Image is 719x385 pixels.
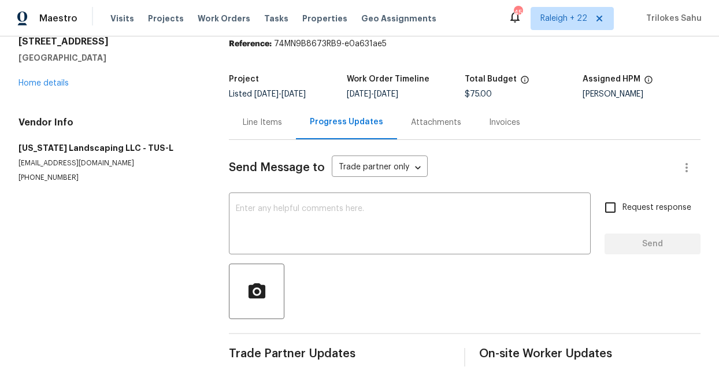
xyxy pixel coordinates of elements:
span: Visits [110,13,134,24]
span: - [347,90,398,98]
h5: Work Order Timeline [347,75,429,83]
h5: [US_STATE] Landscaping LLC - TUS-L [18,142,201,154]
h5: [GEOGRAPHIC_DATA] [18,52,201,64]
div: Line Items [243,117,282,128]
span: Raleigh + 22 [540,13,587,24]
h2: [STREET_ADDRESS] [18,36,201,47]
a: Home details [18,79,69,87]
div: Trade partner only [332,158,428,177]
p: [EMAIL_ADDRESS][DOMAIN_NAME] [18,158,201,168]
div: Attachments [411,117,461,128]
span: Trilokes Sahu [642,13,702,24]
span: [DATE] [281,90,306,98]
span: Trade Partner Updates [229,348,450,360]
span: Projects [148,13,184,24]
span: [DATE] [347,90,371,98]
span: - [254,90,306,98]
span: Properties [302,13,347,24]
span: Maestro [39,13,77,24]
span: $75.00 [465,90,492,98]
h4: Vendor Info [18,117,201,128]
div: 453 [514,7,522,18]
div: Progress Updates [310,116,383,128]
span: Work Orders [198,13,250,24]
span: [DATE] [374,90,398,98]
div: Invoices [489,117,520,128]
span: Request response [622,202,691,214]
span: The total cost of line items that have been proposed by Opendoor. This sum includes line items th... [520,75,529,90]
span: Listed [229,90,306,98]
span: The hpm assigned to this work order. [644,75,653,90]
p: [PHONE_NUMBER] [18,173,201,183]
span: On-site Worker Updates [479,348,701,360]
span: [DATE] [254,90,279,98]
span: Send Message to [229,162,325,173]
div: 74MN9B8673RB9-e0a631ae5 [229,38,701,50]
h5: Total Budget [465,75,517,83]
h5: Assigned HPM [583,75,640,83]
span: Tasks [264,14,288,23]
span: Geo Assignments [361,13,436,24]
h5: Project [229,75,259,83]
div: [PERSON_NAME] [583,90,701,98]
b: Reference: [229,40,272,48]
